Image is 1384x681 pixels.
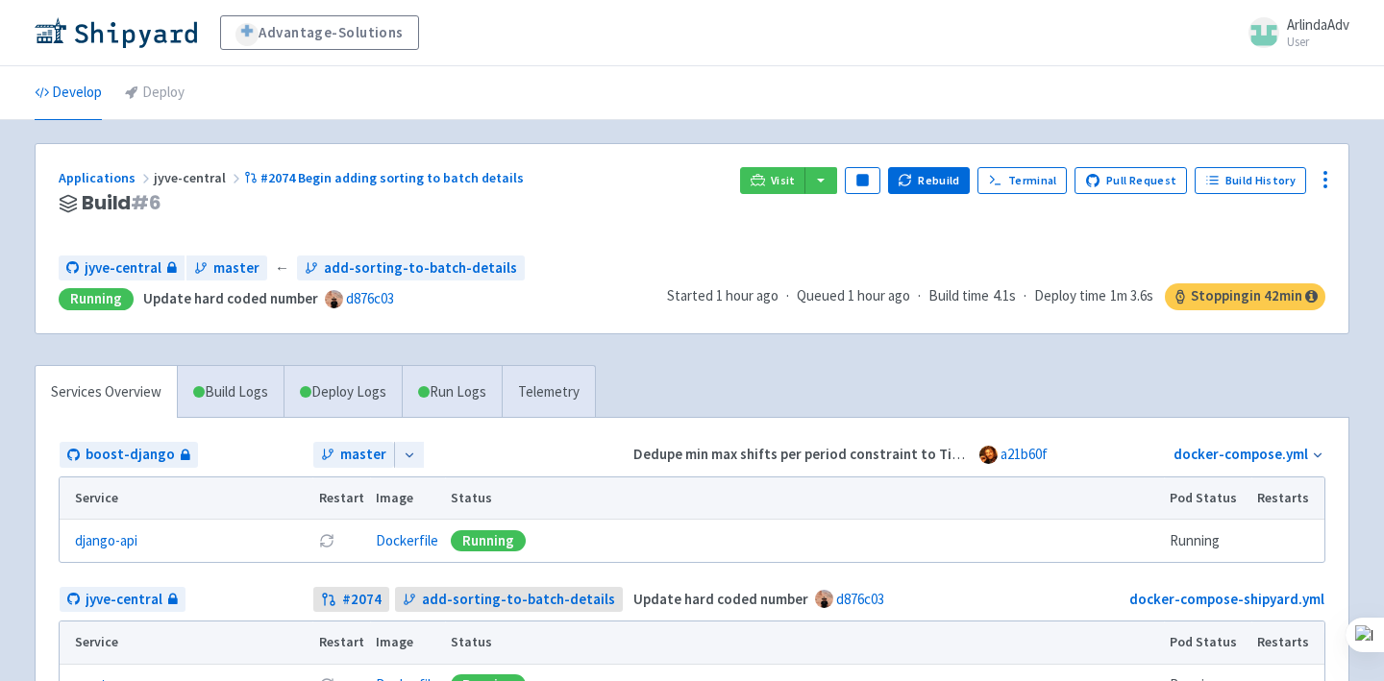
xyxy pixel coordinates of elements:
[716,286,778,304] time: 1 hour ago
[633,590,808,608] strong: Update hard coded number
[1174,445,1308,463] a: docker-compose.yml
[370,621,445,664] th: Image
[59,288,134,310] div: Running
[82,192,161,214] span: Build
[740,167,805,194] a: Visit
[154,169,244,186] span: jyve-central
[86,444,175,466] span: boost-django
[1110,285,1153,307] span: 1m 3.6s
[36,366,177,419] a: Services Overview
[633,445,1050,463] strong: Dedupe min max shifts per period constraint to Timefold (#4131)
[59,169,154,186] a: Applications
[1165,283,1325,310] span: Stopping in 42 min
[86,589,162,611] span: jyve-central
[667,283,1325,310] div: · · ·
[451,530,526,551] div: Running
[1001,445,1048,463] a: a21b60f
[319,533,334,548] button: Restart pod
[35,66,102,120] a: Develop
[445,621,1164,664] th: Status
[797,286,910,304] span: Queued
[244,169,527,186] a: #2074 Begin adding sorting to batch details
[125,66,185,120] a: Deploy
[422,589,615,611] span: add-sorting-to-batch-details
[376,531,438,549] a: Dockerfile
[928,285,989,307] span: Build time
[1164,520,1251,562] td: Running
[667,286,778,304] span: Started
[977,167,1067,194] a: Terminal
[297,255,525,281] a: add-sorting-to-batch-details
[888,167,971,194] button: Rebuild
[60,621,312,664] th: Service
[220,15,419,50] a: Advantage-Solutions
[312,621,370,664] th: Restart
[1195,167,1306,194] a: Build History
[342,589,382,611] strong: # 2074
[836,590,884,608] a: d876c03
[284,366,402,419] a: Deploy Logs
[1034,285,1106,307] span: Deploy time
[1075,167,1187,194] a: Pull Request
[346,289,394,307] a: d876c03
[1164,621,1251,664] th: Pod Status
[59,255,185,281] a: jyve-central
[1164,477,1251,520] th: Pod Status
[771,173,796,188] span: Visit
[131,189,161,216] span: # 6
[1287,15,1349,34] span: ArlindaAdv
[1129,590,1324,608] a: docker-compose-shipyard.yml
[340,444,386,466] span: master
[213,257,259,280] span: master
[312,477,370,520] th: Restart
[370,477,445,520] th: Image
[60,477,312,520] th: Service
[1237,17,1349,48] a: ArlindaAdv User
[402,366,502,419] a: Run Logs
[395,587,623,613] a: add-sorting-to-batch-details
[275,257,289,280] span: ←
[848,286,910,304] time: 1 hour ago
[75,530,137,552] a: django-api
[845,167,879,194] button: Pause
[178,366,284,419] a: Build Logs
[1287,36,1349,48] small: User
[35,17,197,48] img: Shipyard logo
[313,587,389,613] a: #2074
[313,442,394,468] a: master
[324,257,517,280] span: add-sorting-to-batch-details
[186,255,267,281] a: master
[993,285,1016,307] span: 4.1s
[60,587,185,613] a: jyve-central
[1251,621,1324,664] th: Restarts
[1251,477,1324,520] th: Restarts
[85,257,161,280] span: jyve-central
[445,477,1164,520] th: Status
[143,289,318,307] strong: Update hard coded number
[60,442,198,468] a: boost-django
[502,366,595,419] a: Telemetry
